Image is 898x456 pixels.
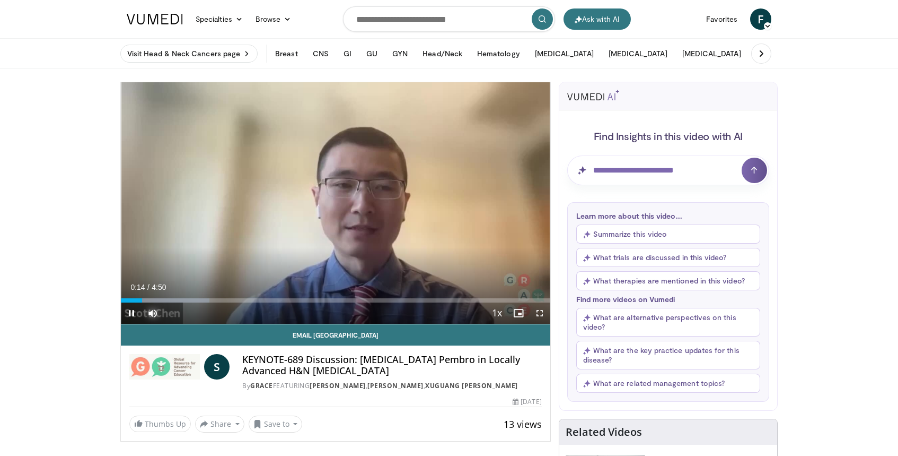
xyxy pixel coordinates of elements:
[195,416,244,433] button: Share
[529,43,600,64] button: [MEDICAL_DATA]
[576,374,760,393] button: What are related management topics?
[508,303,529,324] button: Enable picture-in-picture mode
[121,298,550,303] div: Progress Bar
[142,303,163,324] button: Mute
[360,43,384,64] button: GU
[567,129,769,143] h4: Find Insights in this video with AI
[504,418,542,431] span: 13 views
[367,381,424,390] a: [PERSON_NAME]
[152,283,166,291] span: 4:50
[250,381,273,390] a: GRACE
[576,225,760,244] button: Summarize this video
[386,43,414,64] button: GYN
[129,354,200,380] img: GRACE
[120,45,258,63] a: Visit Head & Neck Cancers page
[564,8,631,30] button: Ask with AI
[567,156,769,185] input: Question for AI
[189,8,249,30] a: Specialties
[269,43,304,64] button: Breast
[566,426,642,438] h4: Related Videos
[343,6,555,32] input: Search topics, interventions
[576,248,760,267] button: What trials are discussed in this video?
[576,295,760,304] p: Find more videos on Vumedi
[337,43,358,64] button: GI
[121,324,550,346] a: Email [GEOGRAPHIC_DATA]
[310,381,366,390] a: [PERSON_NAME]
[204,354,230,380] a: S
[567,90,619,100] img: vumedi-ai-logo.svg
[127,14,183,24] img: VuMedi Logo
[121,303,142,324] button: Pause
[242,354,541,377] h4: KEYNOTE-689 Discussion: [MEDICAL_DATA] Pembro in Locally Advanced H&N [MEDICAL_DATA]
[416,43,469,64] button: Head/Neck
[425,381,518,390] a: Xuguang [PERSON_NAME]
[306,43,335,64] button: CNS
[513,397,541,407] div: [DATE]
[529,303,550,324] button: Fullscreen
[750,8,771,30] a: F
[147,283,149,291] span: /
[121,82,550,324] video-js: Video Player
[676,43,747,64] button: [MEDICAL_DATA]
[602,43,674,64] button: [MEDICAL_DATA]
[576,271,760,290] button: What therapies are mentioned in this video?
[576,308,760,337] button: What are alternative perspectives on this video?
[576,211,760,220] p: Learn more about this video...
[487,303,508,324] button: Playback Rate
[130,283,145,291] span: 0:14
[249,8,298,30] a: Browse
[249,416,303,433] button: Save to
[242,381,541,391] div: By FEATURING , ,
[471,43,526,64] button: Hematology
[129,416,191,432] a: Thumbs Up
[576,341,760,369] button: What are the key practice updates for this disease?
[700,8,744,30] a: Favorites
